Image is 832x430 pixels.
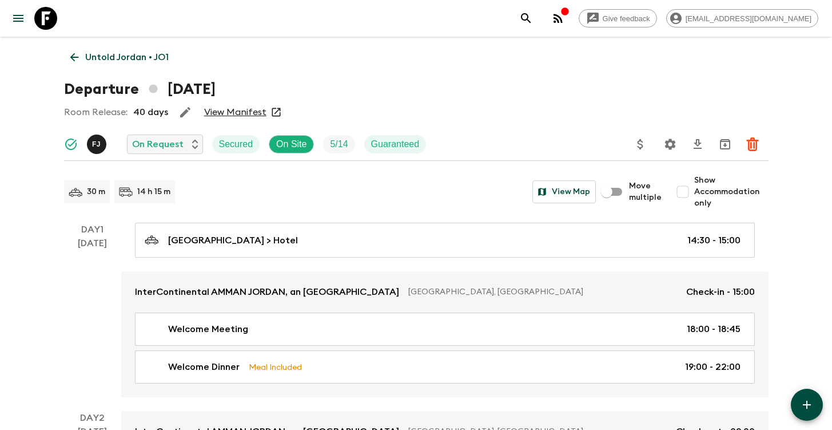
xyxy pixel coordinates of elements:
p: F J [92,140,101,149]
p: 19:00 - 22:00 [685,360,741,374]
span: Fadi Jaber [87,138,109,147]
a: Welcome DinnerMeal Included19:00 - 22:00 [135,350,755,384]
button: Download CSV [686,133,709,156]
button: FJ [87,135,109,154]
span: Show Accommodation only [694,175,769,209]
p: Day 2 [64,411,121,425]
div: [EMAIL_ADDRESS][DOMAIN_NAME] [666,9,818,27]
p: 30 m [87,186,105,198]
button: View Map [532,180,596,203]
a: Untold Jordan • JO1 [64,46,175,69]
button: Archive (Completed, Cancelled or Unsynced Departures only) [714,133,737,156]
button: menu [7,7,30,30]
p: [GEOGRAPHIC_DATA], [GEOGRAPHIC_DATA] [408,286,677,298]
p: Room Release: [64,105,128,119]
p: Day 1 [64,223,121,236]
p: 14 h 15 m [137,186,170,198]
p: InterContinental AMMAN JORDAN, an [GEOGRAPHIC_DATA] [135,285,399,299]
a: Welcome Meeting18:00 - 18:45 [135,313,755,346]
a: InterContinental AMMAN JORDAN, an [GEOGRAPHIC_DATA][GEOGRAPHIC_DATA], [GEOGRAPHIC_DATA]Check-in -... [121,271,769,313]
a: Give feedback [579,9,657,27]
p: Meal Included [249,361,302,373]
h1: Departure [DATE] [64,78,216,101]
button: search adventures [515,7,538,30]
span: [EMAIL_ADDRESS][DOMAIN_NAME] [679,14,818,23]
button: Update Price, Early Bird Discount and Costs [629,133,652,156]
p: Check-in - 15:00 [686,285,755,299]
div: [DATE] [78,236,107,397]
svg: Synced Successfully [64,137,78,151]
p: Untold Jordan • JO1 [85,50,169,64]
div: Trip Fill [323,135,355,153]
p: 40 days [133,105,168,119]
p: On Request [132,137,184,151]
p: Welcome Dinner [168,360,240,374]
button: Settings [659,133,682,156]
p: Welcome Meeting [168,322,248,336]
div: Secured [212,135,260,153]
p: Secured [219,137,253,151]
p: Guaranteed [371,137,420,151]
a: View Manifest [204,106,266,118]
a: [GEOGRAPHIC_DATA] > Hotel14:30 - 15:00 [135,223,755,258]
span: Move multiple [629,180,662,203]
button: Delete [741,133,764,156]
p: 14:30 - 15:00 [687,234,741,247]
p: 18:00 - 18:45 [687,322,741,336]
span: Give feedback [596,14,656,23]
p: 5 / 14 [330,137,348,151]
div: On Site [269,135,314,153]
p: [GEOGRAPHIC_DATA] > Hotel [168,234,298,247]
p: On Site [276,137,306,151]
